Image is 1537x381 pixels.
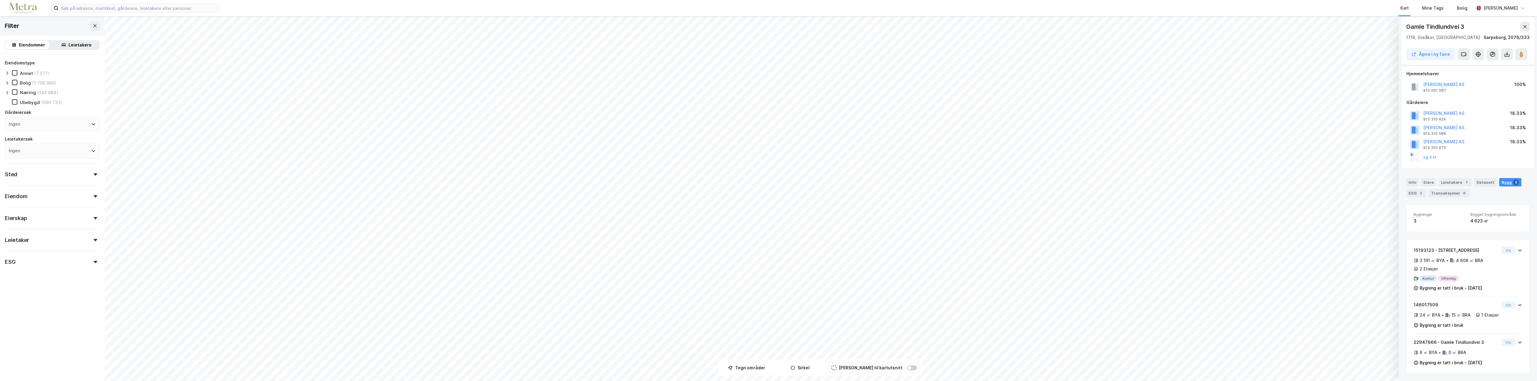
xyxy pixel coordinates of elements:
[1423,145,1446,150] div: 913 310 675
[1406,178,1419,186] div: Info
[5,237,29,244] div: Leietaker
[1510,138,1526,145] div: 18.33%
[9,121,20,128] div: Ingen
[1400,4,1409,12] div: Kart
[1439,178,1472,186] div: Leietakere
[1429,189,1470,197] div: Transaksjoner
[1420,265,1438,272] div: 2 Etasjer
[34,70,49,76] div: (7 517)
[1481,311,1499,319] div: 1 Etasjer
[5,258,15,266] div: ESG
[1510,124,1526,131] div: 18.33%
[1420,322,1463,329] div: Bygning er tatt i bruk
[41,100,62,105] div: (599 733)
[5,193,28,200] div: Eiendom
[1420,257,1445,264] div: 3 191 ㎡ BYA
[1414,301,1499,308] div: 146017509
[19,41,45,49] div: Eiendommer
[1421,178,1436,186] div: Eiere
[1406,22,1466,31] div: Gamle Tindlundvei 3
[20,70,33,76] div: Annet
[5,21,19,31] div: Filter
[5,135,33,143] div: Leietakersøk
[1423,131,1446,136] div: 913 310 586
[1510,110,1526,117] div: 18.33%
[20,80,31,86] div: Bolig
[1442,313,1444,317] div: •
[1507,352,1537,381] div: Kontrollprogram for chat
[1514,81,1526,88] div: 100%
[1414,217,1466,225] div: 3
[1484,34,1530,41] div: Sarpsborg, 2076/333
[9,147,20,154] div: Ingen
[1502,339,1515,346] button: Vis
[5,109,31,116] div: Gårdeiersøk
[20,100,40,105] div: Ubebygd
[1420,359,1482,366] div: Bygning er tatt i bruk - [DATE]
[1457,4,1467,12] div: Bolig
[1470,217,1522,225] div: 4 623 ㎡
[1422,4,1444,12] div: Mine Tags
[1414,212,1466,217] span: Bygninger
[721,362,772,374] button: Tegn områder
[1420,284,1482,292] div: Bygning er tatt i bruk - [DATE]
[1418,190,1424,196] div: 2
[68,41,92,49] div: Leietakere
[1513,179,1519,185] div: 3
[1451,311,1471,319] div: 15 ㎡ BRA
[1439,350,1441,355] div: •
[1470,212,1522,217] span: Bygget bygningsområde
[1423,88,1446,93] div: 913 001 087
[1484,4,1518,12] div: [PERSON_NAME]
[10,3,37,13] img: metra-logo.256734c3b2bbffee19d4.png
[775,362,826,374] button: Sirkel
[1507,352,1537,381] iframe: Chat Widget
[1502,301,1515,308] button: Vis
[1474,178,1497,186] div: Datasett
[5,215,27,222] div: Eierskap
[5,171,17,178] div: Sted
[5,59,35,67] div: Eiendomstype
[32,80,56,86] div: (1 706 969)
[1406,189,1426,197] div: ESG
[1414,247,1499,254] div: 15193123 - [STREET_ADDRESS]
[1423,117,1446,122] div: 913 310 624
[1406,48,1455,60] button: Åpne i ny fane
[1499,178,1521,186] div: Bygg
[20,90,36,95] div: Næring
[1456,257,1483,264] div: 4 608 ㎡ BRA
[1406,70,1529,77] div: Hjemmelshaver
[839,364,902,371] div: [PERSON_NAME] til kartutsnitt
[1446,258,1448,263] div: •
[1461,190,1467,196] div: 6
[1406,99,1529,106] div: Gårdeiere
[59,4,219,13] input: Søk på adresse, matrikkel, gårdeiere, leietakere eller personer
[1448,349,1466,356] div: 0 ㎡ BRA
[1420,349,1437,356] div: 6 ㎡ BYA
[37,90,58,95] div: (146 984)
[1406,34,1480,41] div: 1718, Greåker, [GEOGRAPHIC_DATA]
[1502,247,1515,254] button: Vis
[1414,339,1499,346] div: 22947966 - Gamle Tindlundvei 3
[1420,311,1440,319] div: 24 ㎡ BYA
[1463,179,1469,185] div: 1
